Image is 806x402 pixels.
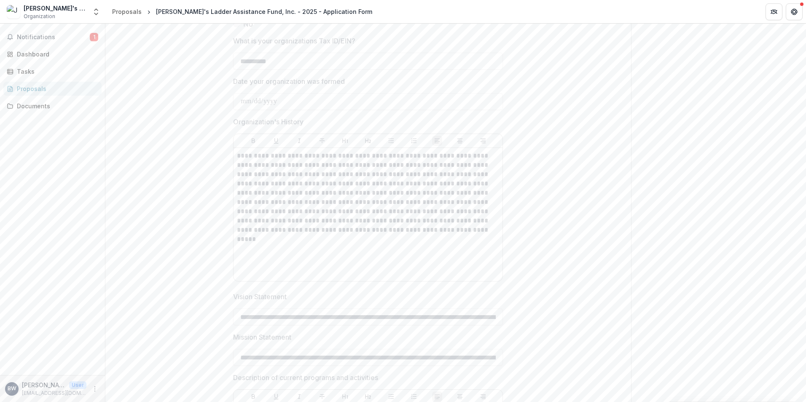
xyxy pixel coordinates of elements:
[340,136,350,146] button: Heading 1
[90,33,98,41] span: 1
[363,391,373,402] button: Heading 2
[24,4,87,13] div: [PERSON_NAME]'s Ladder Assistance Fund, Inc.
[386,391,396,402] button: Bullet List
[3,99,102,113] a: Documents
[8,386,16,391] div: Brandon Wise
[233,332,291,342] p: Mission Statement
[248,136,258,146] button: Bold
[455,136,465,146] button: Align Center
[386,136,396,146] button: Bullet List
[432,136,442,146] button: Align Left
[17,84,95,93] div: Proposals
[22,389,86,397] p: [EMAIL_ADDRESS][DOMAIN_NAME]
[3,82,102,96] a: Proposals
[409,391,419,402] button: Ordered List
[69,381,86,389] p: User
[17,50,95,59] div: Dashboard
[17,67,95,76] div: Tasks
[243,19,253,29] span: No
[22,381,66,389] p: [PERSON_NAME]
[3,64,102,78] a: Tasks
[478,391,488,402] button: Align Right
[233,373,378,383] p: Description of current programs and activities
[3,47,102,61] a: Dashboard
[317,136,327,146] button: Strike
[112,7,142,16] div: Proposals
[271,136,281,146] button: Underline
[17,102,95,110] div: Documents
[24,13,55,20] span: Organization
[294,136,304,146] button: Italicize
[363,136,373,146] button: Heading 2
[90,384,100,394] button: More
[7,5,20,19] img: Jacob's Ladder Assistance Fund, Inc.
[109,5,145,18] a: Proposals
[248,391,258,402] button: Bold
[3,30,102,44] button: Notifications1
[432,391,442,402] button: Align Left
[233,117,304,127] p: Organization's History
[455,391,465,402] button: Align Center
[233,292,287,302] p: Vision Statement
[317,391,327,402] button: Strike
[786,3,803,20] button: Get Help
[766,3,782,20] button: Partners
[409,136,419,146] button: Ordered List
[233,36,355,46] p: What is your organizations Tax ID/EIN?
[156,7,372,16] div: [PERSON_NAME]'s Ladder Assistance Fund, Inc. - 2025 - Application Form
[340,391,350,402] button: Heading 1
[90,3,102,20] button: Open entity switcher
[294,391,304,402] button: Italicize
[271,391,281,402] button: Underline
[109,5,376,18] nav: breadcrumb
[233,76,345,86] p: Date your organization was formed
[17,34,90,41] span: Notifications
[478,136,488,146] button: Align Right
